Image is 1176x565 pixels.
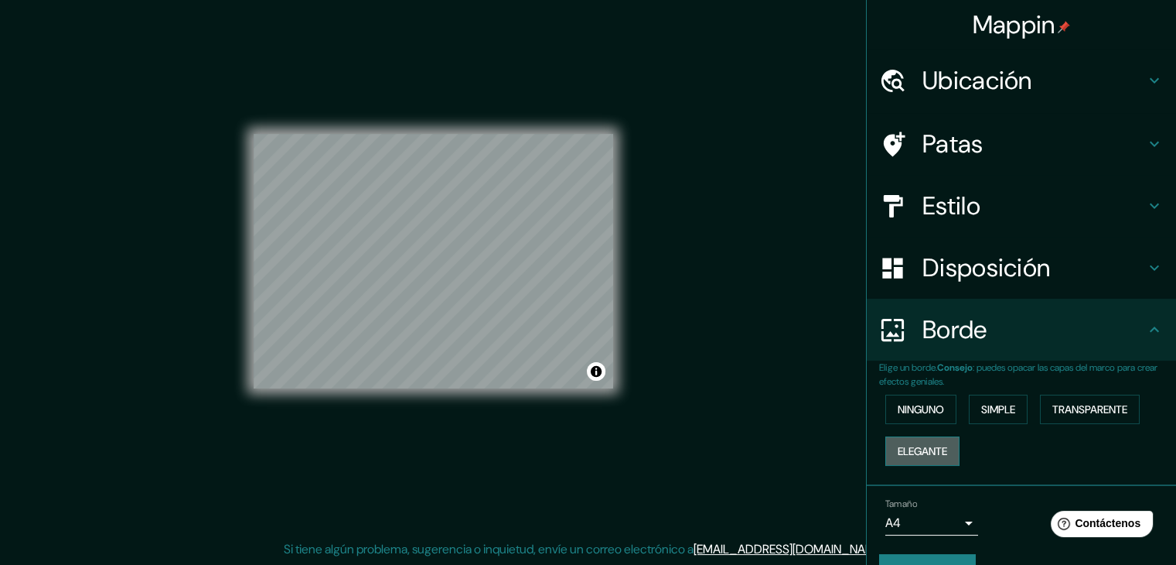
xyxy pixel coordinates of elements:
[1058,21,1070,33] img: pin-icon.png
[867,237,1176,299] div: Disposición
[1038,505,1159,548] iframe: Lanzador de widgets de ayuda
[879,361,937,374] font: Elige un borde.
[922,64,1032,97] font: Ubicación
[885,437,960,466] button: Elegante
[694,541,885,557] a: [EMAIL_ADDRESS][DOMAIN_NAME]
[254,134,613,389] canvas: Mapa
[867,299,1176,361] div: Borde
[879,361,1157,388] font: : puedes opacar las capas del marco para crear efectos geniales.
[867,50,1176,111] div: Ubicación
[867,175,1176,237] div: Estilo
[1052,402,1127,416] font: Transparente
[1040,395,1140,424] button: Transparente
[885,515,901,531] font: A4
[937,361,973,374] font: Consejo
[885,511,978,536] div: A4
[973,9,1055,41] font: Mappin
[284,541,694,557] font: Si tiene algún problema, sugerencia o inquietud, envíe un correo electrónico a
[885,498,917,510] font: Tamaño
[981,402,1015,416] font: Simple
[867,113,1176,175] div: Patas
[587,362,605,381] button: Activar o desactivar atribución
[922,128,983,160] font: Patas
[898,444,947,458] font: Elegante
[922,190,980,222] font: Estilo
[898,402,944,416] font: Ninguno
[885,395,956,424] button: Ninguno
[969,395,1028,424] button: Simple
[922,252,1050,284] font: Disposición
[922,313,987,346] font: Borde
